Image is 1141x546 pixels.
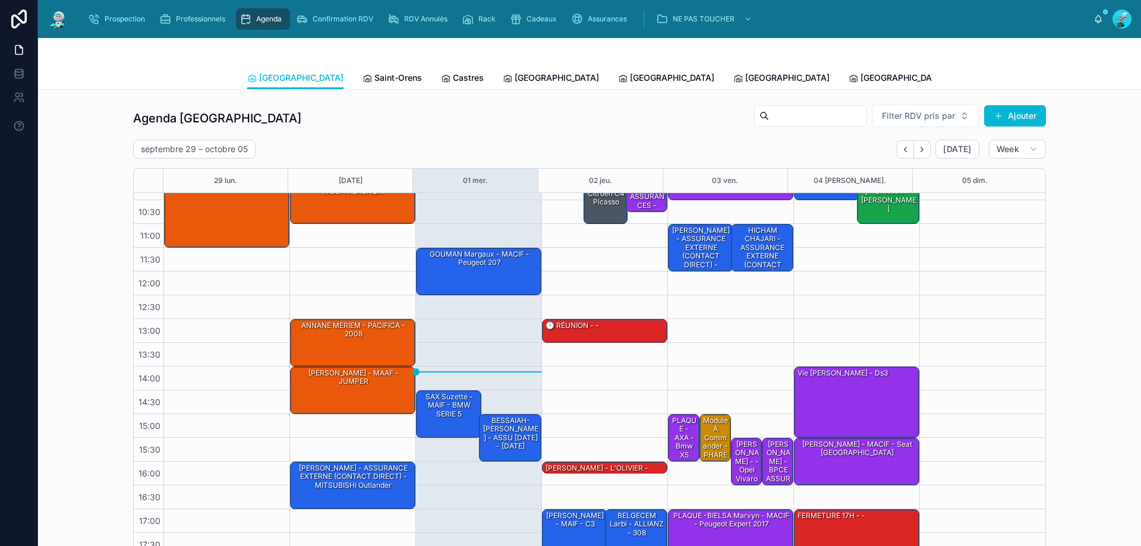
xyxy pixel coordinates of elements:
h2: septembre 29 – octobre 05 [141,143,248,155]
a: Castres [441,67,484,91]
div: [PERSON_NAME] - ORNIKAR - [PERSON_NAME] [858,177,919,223]
span: [GEOGRAPHIC_DATA] [861,72,945,84]
span: 13:30 [135,349,163,359]
span: Agenda [256,14,282,24]
div: Vie [PERSON_NAME] - Ds3 [795,367,919,437]
span: [GEOGRAPHIC_DATA] [745,72,830,84]
button: Ajouter [984,105,1046,127]
span: Week [997,144,1019,154]
a: [GEOGRAPHIC_DATA] [503,67,599,91]
div: FERMETURE 17H - - [796,510,866,521]
div: [PERSON_NAME] - ORNIKAR - [PERSON_NAME] [859,178,919,214]
span: Professionnels [176,14,225,24]
span: [GEOGRAPHIC_DATA] [515,72,599,84]
div: [PERSON_NAME] - ASSURANCE EXTERNE (CONTACT DIRECT) - MITSUBISHI Outlander [292,463,414,491]
span: Saint-Orens [374,72,422,84]
div: ANNANE MERIEM - PACIFICA - 2008 [292,320,414,340]
button: 02 jeu. [589,169,612,192]
div: [PERSON_NAME] - - opel vivaro [732,438,762,485]
span: 12:30 [135,302,163,312]
div: 🕒 RÉUNION - - [543,320,667,342]
div: BELGECEM Larbi - ALLIANZ - 308 [607,510,667,538]
div: PLAQUE - AXA - bmw x5 [670,415,698,460]
div: [PERSON_NAME] - ASSURANCE EXTERNE (CONTACT DIRECT) - MITSUBISHI Outlander [291,462,415,509]
div: [PERSON_NAME] - MAAF - JUMPER [291,367,415,414]
a: NE PAS TOUCHER [653,8,758,30]
div: SAX Suzette - MAIF - BMW SERIE 5 [417,391,481,437]
button: [DATE] [935,140,979,159]
button: [DATE] [339,169,363,192]
a: [GEOGRAPHIC_DATA] [247,67,343,90]
div: [PERSON_NAME] - MACIF - Q5 [165,177,289,247]
button: 29 lun. [214,169,237,192]
span: RDV Annulés [404,14,447,24]
a: Prospection [84,8,153,30]
span: Castres [453,72,484,84]
img: App logo [48,10,69,29]
span: 16:30 [135,492,163,502]
h1: Agenda [GEOGRAPHIC_DATA] [133,110,301,127]
span: [DATE] [943,144,971,154]
div: SAX Suzette - MAIF - BMW SERIE 5 [418,392,480,419]
div: PLAQUE -BIELSA Marvyn - MACIF - Peugeot Expert 2017 [670,510,792,530]
a: Agenda [236,8,290,30]
span: Confirmation RDV [313,14,373,24]
span: Assurances [588,14,627,24]
button: 01 mer. [463,169,488,192]
div: Module à commander - PHARE AVT DROIT [PERSON_NAME] - MMA - classe A [700,415,730,461]
div: Vie [PERSON_NAME] - Ds3 [796,368,889,378]
div: [PERSON_NAME] - L'OLIVIER - [544,463,650,474]
a: [GEOGRAPHIC_DATA] [849,67,945,91]
span: Cadeaux [527,14,557,24]
div: 🕒 RÉUNION - - [544,320,600,331]
div: GOUMAN Margaux - MACIF - Peugeot 207 [418,249,540,269]
span: [GEOGRAPHIC_DATA] [259,72,343,84]
div: [PERSON_NAME] - L'OLIVIER - [543,462,667,474]
span: 12:00 [135,278,163,288]
a: RDV Annulés [384,8,456,30]
div: GOUMAN Margaux - MACIF - Peugeot 207 [417,248,541,295]
div: Module à commander - PHARE AVT DROIT [PERSON_NAME] - MMA - classe A [702,415,730,529]
div: BESSAIAH-[PERSON_NAME] - ASSU [DATE] - [DATE] [481,415,541,452]
span: 10:00 [135,183,163,193]
button: Week [989,140,1046,159]
div: [PERSON_NAME] - - opel vivaro [733,439,761,484]
button: 03 ven. [712,169,738,192]
div: PLAQUE - AXA - bmw x5 [669,415,699,461]
span: 16:00 [135,468,163,478]
span: [GEOGRAPHIC_DATA] [630,72,714,84]
span: 15:30 [136,444,163,455]
button: 04 [PERSON_NAME]. [814,169,886,192]
span: 11:30 [137,254,163,264]
button: Next [914,140,931,159]
button: Select Button [872,105,979,127]
a: Cadeaux [506,8,565,30]
div: [PERSON_NAME] - MAAF - JUMPER [292,368,414,387]
a: [GEOGRAPHIC_DATA] [618,67,714,91]
span: 15:00 [136,421,163,431]
div: BESSAIAH-[PERSON_NAME] - ASSU [DATE] - [DATE] [480,415,541,461]
button: 05 dim. [962,169,988,192]
a: [GEOGRAPHIC_DATA] [733,67,830,91]
div: [PERSON_NAME] - ASSURANCE EXTERNE (CONTACT DIRECT) - PEUGEOT Partner [670,225,732,288]
div: [PERSON_NAME] - BPCE ASSURANCES - Chevrolet aveo [628,166,666,228]
div: HICHAM CHAJARI - ASSURANCE EXTERNE (CONTACT DIRECT) - Mercedes Classe A [733,225,793,296]
span: 11:00 [137,231,163,241]
button: Back [897,140,914,159]
span: Prospection [105,14,145,24]
span: 17:00 [136,516,163,526]
div: [PERSON_NAME] - MACIF - seat [GEOGRAPHIC_DATA] [796,439,918,459]
a: Confirmation RDV [292,8,382,30]
span: 14:30 [135,397,163,407]
span: Rack [478,14,496,24]
div: [PERSON_NAME] - MACIF - seat [GEOGRAPHIC_DATA] [795,438,919,485]
div: ANNANE MERIEM - PACIFICA - 2008 [291,320,415,366]
span: Filter RDV pris par [882,110,955,122]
